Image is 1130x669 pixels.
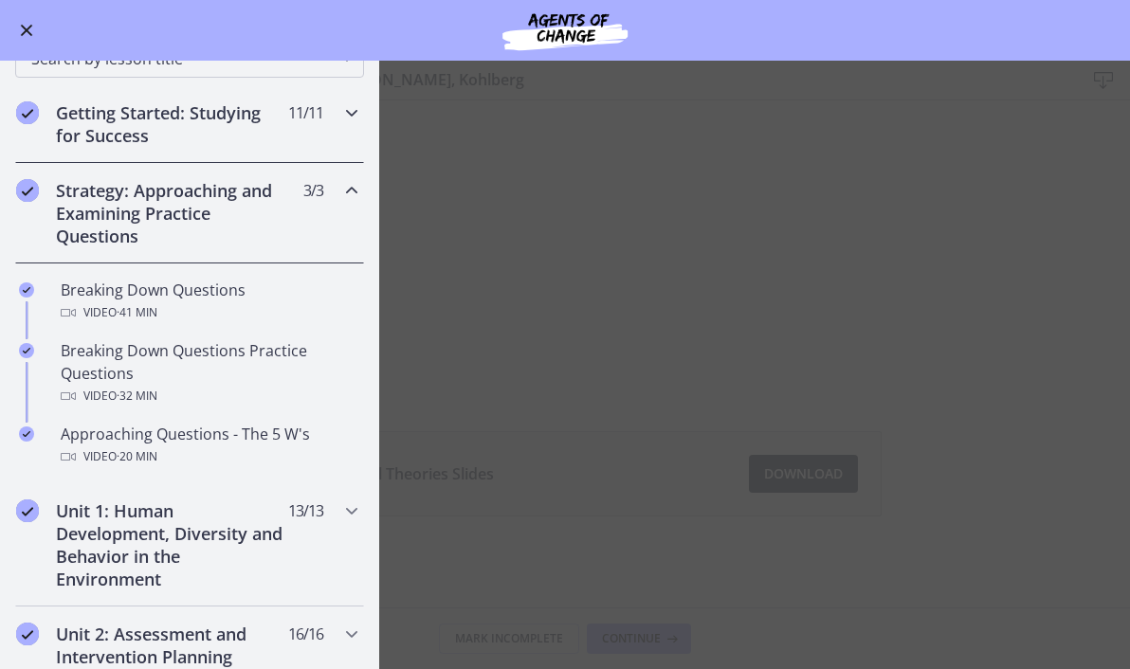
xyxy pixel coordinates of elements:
[61,423,356,468] div: Approaching Questions - The 5 W's
[15,19,38,42] button: Enable menu
[16,499,39,522] i: Completed
[288,499,323,522] span: 13 / 13
[19,282,34,298] i: Completed
[288,623,323,645] span: 16 / 16
[16,179,39,202] i: Completed
[56,101,287,147] h2: Getting Started: Studying for Success
[117,385,157,407] span: · 32 min
[61,445,356,468] div: Video
[16,623,39,645] i: Completed
[56,623,287,668] h2: Unit 2: Assessment and Intervention Planning
[303,179,323,202] span: 3 / 3
[56,499,287,590] h2: Unit 1: Human Development, Diversity and Behavior in the Environment
[117,301,157,324] span: · 41 min
[61,279,356,324] div: Breaking Down Questions
[117,445,157,468] span: · 20 min
[61,339,356,407] div: Breaking Down Questions Practice Questions
[61,301,356,324] div: Video
[61,385,356,407] div: Video
[19,343,34,358] i: Completed
[56,179,287,247] h2: Strategy: Approaching and Examining Practice Questions
[19,426,34,442] i: Completed
[16,101,39,124] i: Completed
[288,101,323,124] span: 11 / 11
[451,8,679,53] img: Agents of Change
